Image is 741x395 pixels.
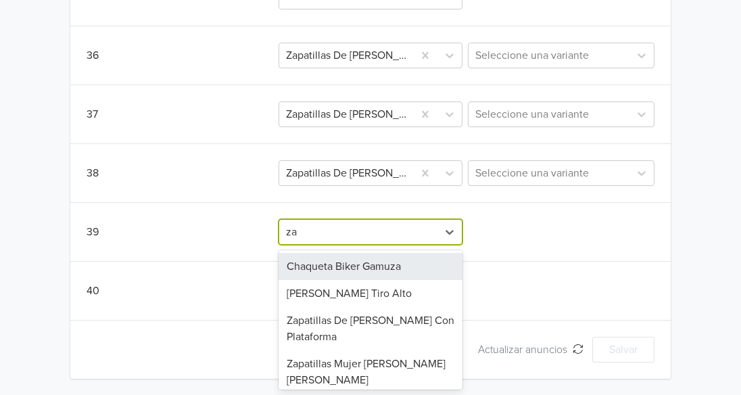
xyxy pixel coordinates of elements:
div: [PERSON_NAME] Tiro Alto [279,280,462,307]
div: Zapatillas De [PERSON_NAME] Con Plataforma [279,307,462,350]
div: Zapatillas Mujer [PERSON_NAME] [PERSON_NAME] [279,350,462,394]
button: Salvar [592,337,654,363]
button: Actualizar anuncios [469,337,592,363]
div: 37 [87,106,276,122]
div: 40 [87,283,276,299]
div: 36 [87,47,276,64]
div: 39 [87,224,276,240]
div: 38 [87,165,276,181]
span: Actualizar anuncios [478,343,573,356]
div: Chaqueta Biker Gamuza [279,253,462,280]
